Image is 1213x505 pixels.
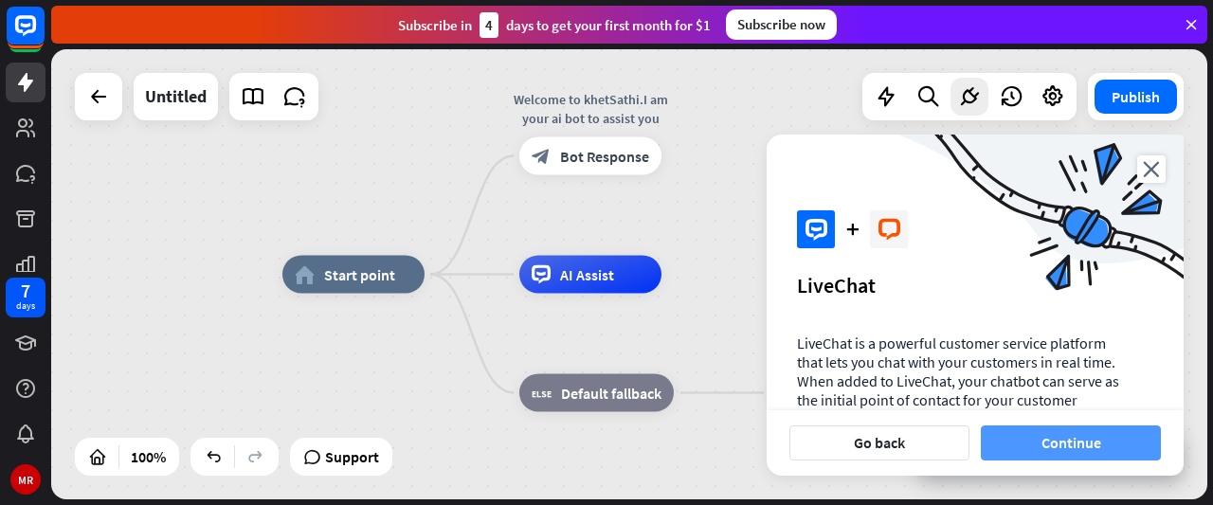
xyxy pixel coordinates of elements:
i: close [1137,155,1166,183]
div: Welcome to khetSathi.I am your ai bot to assist you [505,90,676,128]
div: 4 [480,12,498,38]
span: Support [325,442,379,472]
a: 7 days [6,278,45,317]
button: Go back [789,425,969,460]
button: Publish [1095,80,1177,114]
div: 7 [21,282,30,299]
span: Default fallback [561,384,661,403]
span: Start point [324,265,395,284]
p: LiveChat is a powerful customer service platform that lets you chat with your customers in real t... [797,334,1123,428]
div: MR [10,464,41,495]
div: days [16,299,35,313]
div: Fallback message [755,346,926,365]
i: plus [846,224,859,235]
div: 100% [125,442,172,472]
button: Open LiveChat chat widget [15,8,72,64]
i: home_2 [295,265,315,284]
button: Continue [981,425,1161,460]
i: block_fallback [532,384,552,403]
div: Untitled [145,73,207,120]
div: LiveChat [797,272,1153,298]
i: block_bot_response [532,147,551,166]
span: Bot Response [560,147,649,166]
div: Subscribe now [726,9,837,40]
span: AI Assist [560,265,614,284]
div: Subscribe in days to get your first month for $1 [398,12,711,38]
